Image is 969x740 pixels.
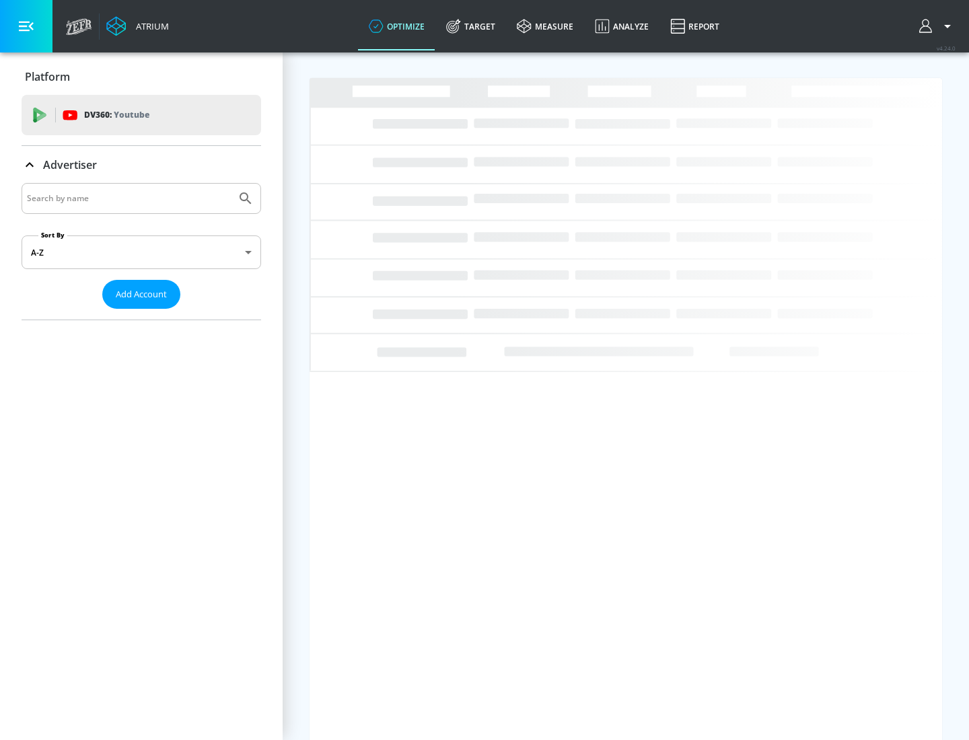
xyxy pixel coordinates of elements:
span: Add Account [116,287,167,302]
a: Atrium [106,16,169,36]
div: A-Z [22,235,261,269]
p: Advertiser [43,157,97,172]
p: Platform [25,69,70,84]
span: v 4.24.0 [937,44,956,52]
a: optimize [358,2,435,50]
p: DV360: [84,108,149,122]
div: Platform [22,58,261,96]
div: Advertiser [22,146,261,184]
a: Target [435,2,506,50]
a: Analyze [584,2,659,50]
div: Advertiser [22,183,261,320]
p: Youtube [114,108,149,122]
a: measure [506,2,584,50]
input: Search by name [27,190,231,207]
div: DV360: Youtube [22,95,261,135]
label: Sort By [38,231,67,239]
button: Add Account [102,280,180,309]
div: Atrium [131,20,169,32]
a: Report [659,2,730,50]
nav: list of Advertiser [22,309,261,320]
